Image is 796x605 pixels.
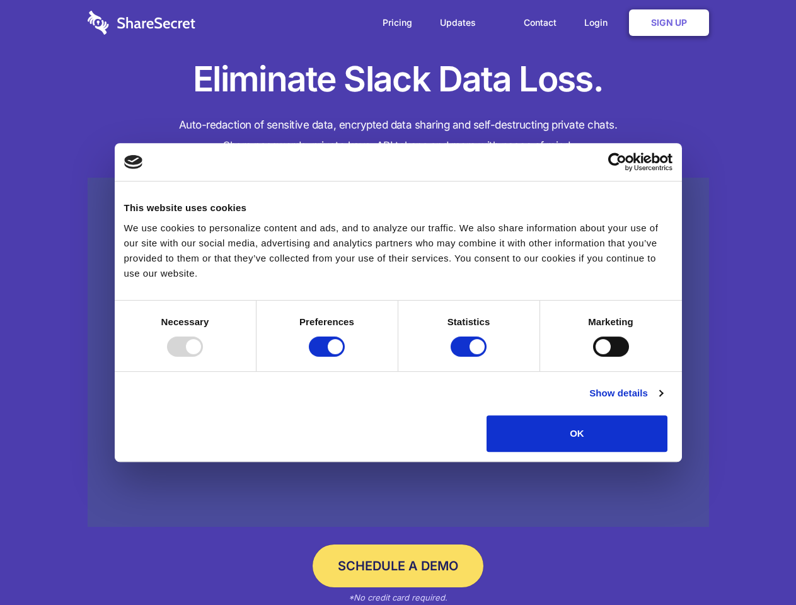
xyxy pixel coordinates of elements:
img: logo-wordmark-white-trans-d4663122ce5f474addd5e946df7df03e33cb6a1c49d2221995e7729f52c070b2.svg [88,11,195,35]
strong: Necessary [161,316,209,327]
button: OK [487,415,667,452]
h4: Auto-redaction of sensitive data, encrypted data sharing and self-destructing private chats. Shar... [88,115,709,156]
a: Sign Up [629,9,709,36]
strong: Preferences [299,316,354,327]
a: Show details [589,386,662,401]
strong: Statistics [447,316,490,327]
h1: Eliminate Slack Data Loss. [88,57,709,102]
a: Wistia video thumbnail [88,178,709,527]
div: We use cookies to personalize content and ads, and to analyze our traffic. We also share informat... [124,221,672,281]
strong: Marketing [588,316,633,327]
img: logo [124,155,143,169]
a: Contact [511,3,569,42]
a: Pricing [370,3,425,42]
a: Usercentrics Cookiebot - opens in a new window [562,153,672,171]
a: Schedule a Demo [313,544,483,587]
a: Login [572,3,626,42]
div: This website uses cookies [124,200,672,216]
em: *No credit card required. [349,592,447,602]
